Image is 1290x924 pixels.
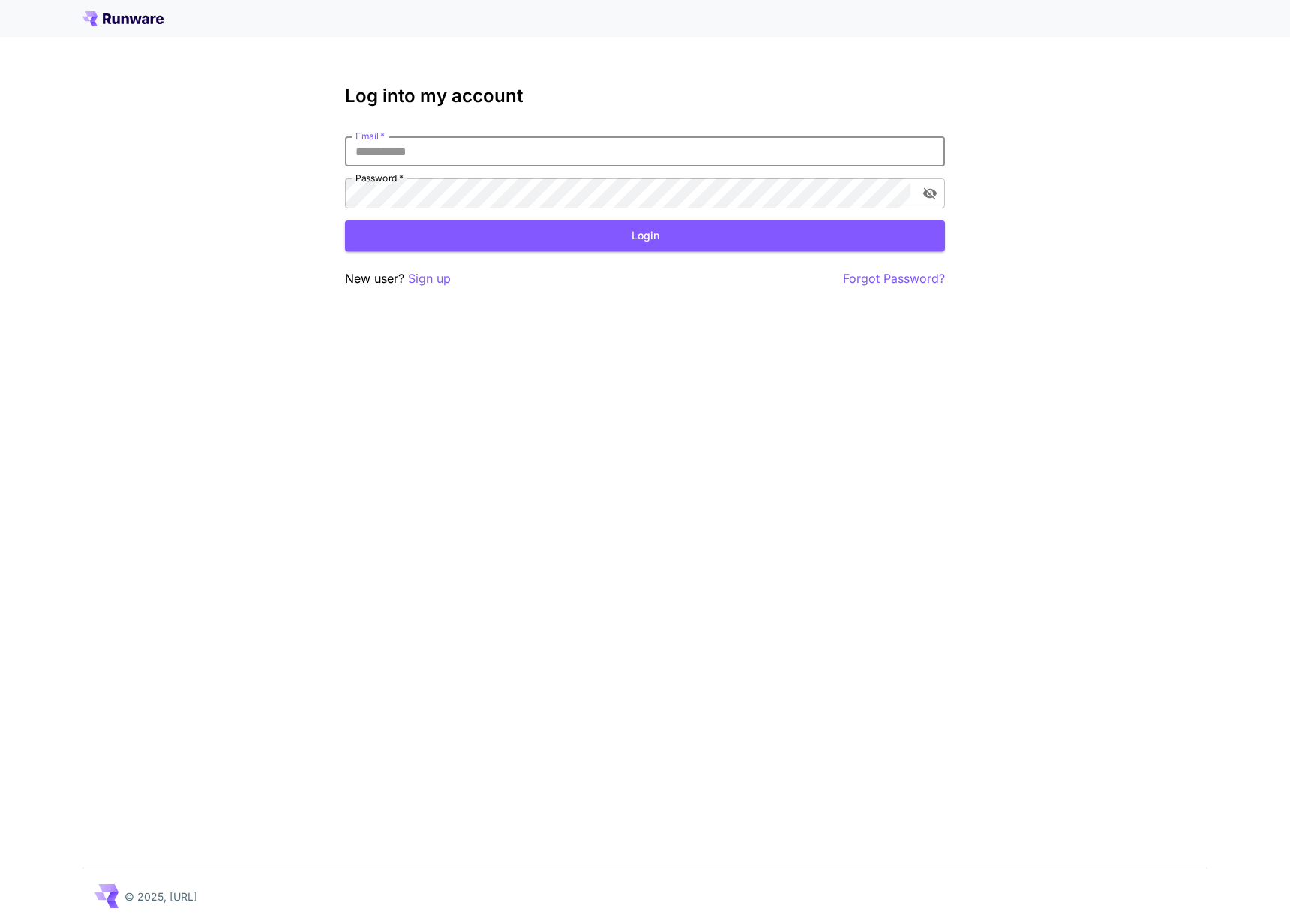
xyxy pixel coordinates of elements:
button: toggle password visibility [916,180,943,207]
p: © 2025, [URL] [124,889,197,904]
label: Email [355,130,385,142]
label: Password [355,172,403,184]
h3: Log into my account [345,85,945,106]
button: Login [345,220,945,251]
button: Forgot Password? [843,269,945,288]
p: New user? [345,269,451,288]
button: Sign up [408,269,451,288]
